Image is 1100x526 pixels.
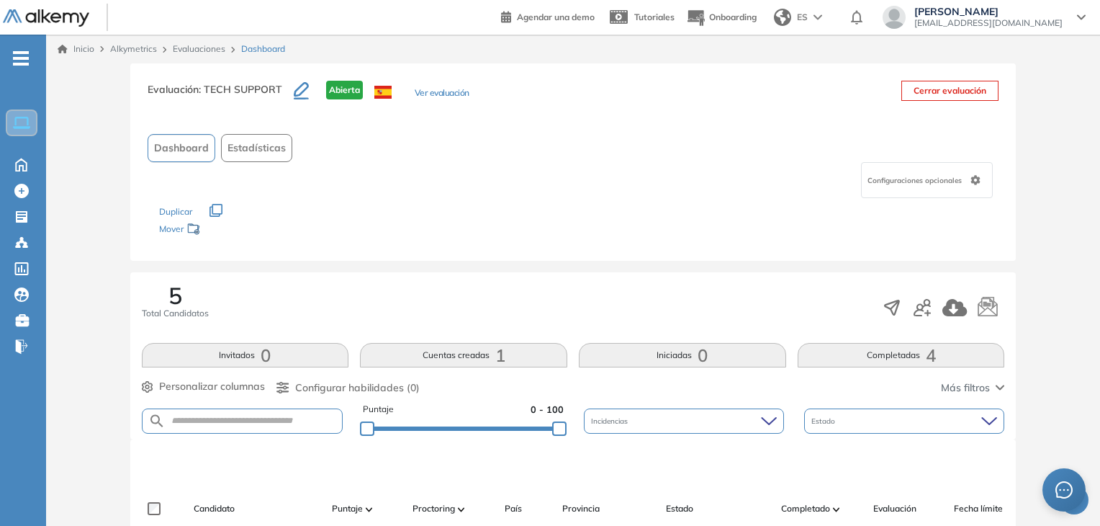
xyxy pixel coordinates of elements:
img: arrow [813,14,822,20]
button: Onboarding [686,2,757,33]
span: Alkymetrics [110,43,157,54]
span: Dashboard [154,141,209,156]
span: Configuraciones opcionales [867,175,965,186]
span: Proctoring [412,502,455,515]
span: País [505,502,522,515]
span: 5 [168,284,182,307]
span: Tutoriales [634,12,675,22]
button: Personalizar columnas [142,379,265,394]
img: Logo [3,9,89,27]
div: Mover [159,217,303,244]
span: [EMAIL_ADDRESS][DOMAIN_NAME] [914,17,1063,29]
span: Completado [781,502,830,515]
button: Ver evaluación [415,86,469,102]
span: Agendar una demo [517,12,595,22]
span: Dashboard [241,43,285,55]
button: Cuentas creadas1 [360,343,567,367]
img: [missing "en.ARROW_ALT" translation] [833,507,840,512]
img: SEARCH_ALT [148,412,166,430]
span: Personalizar columnas [159,379,265,394]
span: Provincia [562,502,600,515]
span: Estado [811,416,838,427]
a: Agendar una demo [501,7,595,24]
span: ES [797,11,808,24]
h3: Evaluación [148,81,294,111]
span: Total Candidatos [142,307,209,320]
div: Incidencias [584,409,784,434]
span: Onboarding [709,12,757,22]
span: Más filtros [941,380,990,396]
button: Configurar habilidades (0) [276,380,420,396]
span: 0 - 100 [531,403,564,416]
button: Dashboard [148,134,215,162]
div: Configuraciones opcionales [861,162,993,198]
button: Más filtros [941,380,1004,396]
button: Estadísticas [221,134,292,162]
button: Invitados0 [142,343,349,367]
a: Evaluaciones [173,43,225,54]
button: Cerrar evaluación [901,81,998,101]
span: Incidencias [591,416,631,427]
i: - [13,57,29,60]
span: [PERSON_NAME] [914,6,1063,17]
span: Configurar habilidades (0) [295,380,420,396]
span: Puntaje [332,502,363,515]
div: Estado [804,409,1004,434]
span: Estado [666,502,693,515]
img: [missing "en.ARROW_ALT" translation] [458,507,465,512]
button: Completadas4 [798,343,1005,367]
img: world [774,9,791,26]
span: Evaluación [873,502,916,515]
span: Puntaje [363,403,394,416]
a: Inicio [58,43,94,55]
span: Abierta [326,81,363,99]
button: Iniciadas0 [579,343,786,367]
span: Duplicar [159,206,192,217]
span: message [1055,481,1073,499]
span: : TECH SUPPORT [199,83,282,96]
img: ESP [374,86,392,99]
img: [missing "en.ARROW_ALT" translation] [366,507,373,512]
span: Estadísticas [227,141,286,156]
span: Fecha límite [954,502,1003,515]
span: Candidato [194,502,235,515]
